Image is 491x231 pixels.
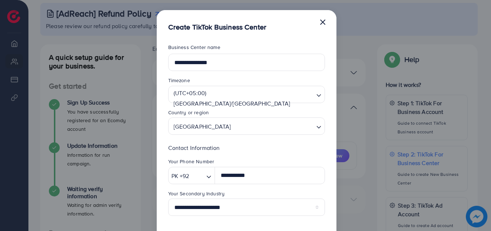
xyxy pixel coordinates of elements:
span: [GEOGRAPHIC_DATA] [172,120,233,133]
input: Search for option [171,110,313,121]
label: Your Phone Number [168,158,215,165]
div: Search for option [168,117,325,135]
span: (UTC+05:00) [GEOGRAPHIC_DATA]/[GEOGRAPHIC_DATA] [172,88,313,109]
div: Search for option [168,167,215,184]
div: Search for option [168,86,325,103]
span: +92 [180,171,189,181]
input: Search for option [233,120,313,133]
button: Close [319,14,326,29]
label: Your Secondary Industry [168,190,225,197]
label: Country or region [168,109,209,116]
h5: Create TikTok Business Center [168,22,267,32]
legend: Business Center name [168,44,325,54]
span: PK [171,171,178,181]
p: Contact Information [168,143,325,152]
input: Search for option [191,170,203,182]
label: Timezone [168,77,190,84]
